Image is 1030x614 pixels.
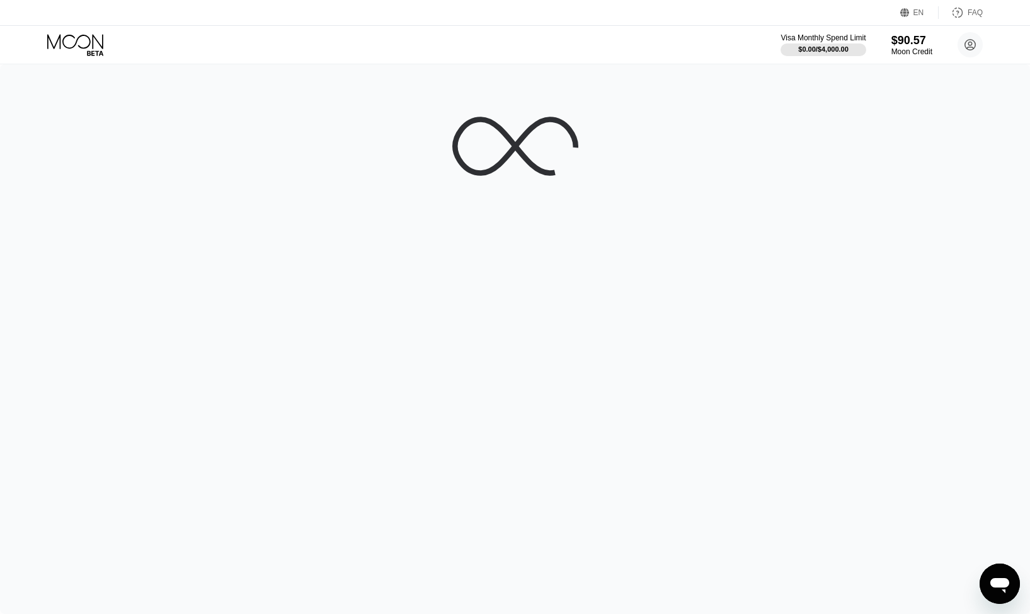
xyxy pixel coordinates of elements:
[781,33,866,56] div: Visa Monthly Spend Limit$0.00/$4,000.00
[913,8,924,17] div: EN
[798,45,849,53] div: $0.00 / $4,000.00
[939,6,983,19] div: FAQ
[891,47,932,56] div: Moon Credit
[900,6,939,19] div: EN
[891,34,932,47] div: $90.57
[891,34,932,56] div: $90.57Moon Credit
[980,564,1020,604] iframe: Button to launch messaging window, conversation in progress
[781,33,866,42] div: Visa Monthly Spend Limit
[968,8,983,17] div: FAQ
